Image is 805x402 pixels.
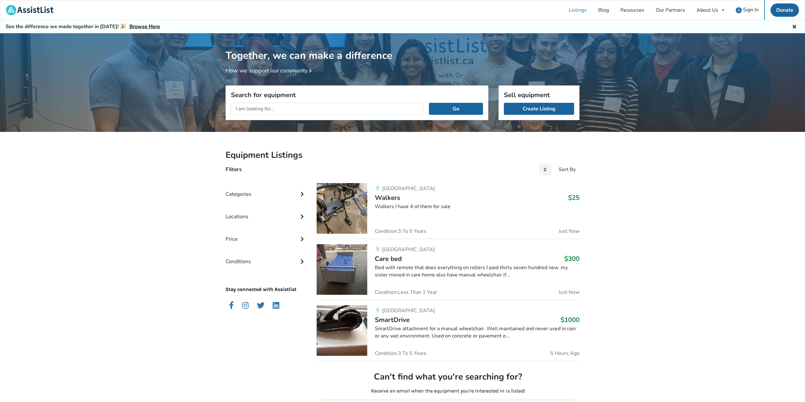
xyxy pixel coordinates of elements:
[322,387,574,395] p: Receive an email when the equipment you're interested in is listed!
[615,0,650,20] a: Resources
[559,290,579,295] span: Just Now
[226,67,314,74] a: How we support our community
[6,23,160,30] h5: See the difference we made together in [DATE]! 🎉
[317,239,579,300] a: bedroom equipment-care bed[GEOGRAPHIC_DATA]Care bed$300Bed with remote that does everything on ro...
[375,290,437,295] span: Condition: Less Than 1 Year
[743,6,759,13] span: Sign In
[771,3,799,17] a: Donate
[226,33,579,62] h1: Together, we can make a difference
[382,246,435,253] span: [GEOGRAPHIC_DATA]
[568,194,579,202] h3: $25
[429,103,483,115] button: Go
[382,307,435,314] span: [GEOGRAPHIC_DATA]
[560,316,579,324] h3: $1000
[375,254,402,263] span: Care bed
[375,203,579,210] div: Walkers I have 4 of them for sale
[559,229,579,234] span: Just Now
[226,223,307,245] div: Price
[322,371,574,382] h2: Can't find what you're searching for?
[129,23,160,30] a: Browse Here
[226,166,242,173] h4: Filters
[697,8,718,13] div: About Us
[317,244,367,295] img: bedroom equipment-care bed
[504,91,574,99] h3: Sell equipment
[736,7,742,13] img: user icon
[231,103,424,115] input: I am looking for...
[317,183,579,239] a: mobility-walkers[GEOGRAPHIC_DATA]Walkers$25Walkers I have 4 of them for saleCondition:3 To 5 Year...
[375,315,410,324] span: SmartDrive
[375,351,426,356] span: Condition: 3 To 5 Years
[564,255,579,263] h3: $300
[592,0,615,20] a: Blog
[226,178,307,201] div: Categories
[226,201,307,223] div: Locations
[375,325,579,340] div: SmartDrive attachment for a manual wheelchair. Well maintained and never used in rain or any wet ...
[504,103,574,115] a: Create Listing
[317,183,367,234] img: mobility-walkers
[375,229,426,234] span: Condition: 3 To 5 Years
[382,185,435,192] span: [GEOGRAPHIC_DATA]
[563,0,592,20] a: Listings
[730,0,764,20] a: user icon Sign In
[226,268,307,293] p: Stay connected with Assistlist
[317,305,367,356] img: mobility-smartdrive
[650,0,691,20] a: Our Partners
[375,193,400,202] span: Walkers
[226,150,579,161] h2: Equipment Listings
[559,167,576,172] div: Sort By
[550,351,579,356] span: 5 Hours Ago
[226,245,307,268] div: Conditions
[317,300,579,361] a: mobility-smartdrive [GEOGRAPHIC_DATA]SmartDrive$1000SmartDrive attachment for a manual wheelchair...
[231,91,483,99] h3: Search for equipment
[6,5,53,15] img: assistlist-logo
[375,264,579,279] div: Bed with remote that does everything on rollers I paid thirty seven hundred new ,my sister moved ...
